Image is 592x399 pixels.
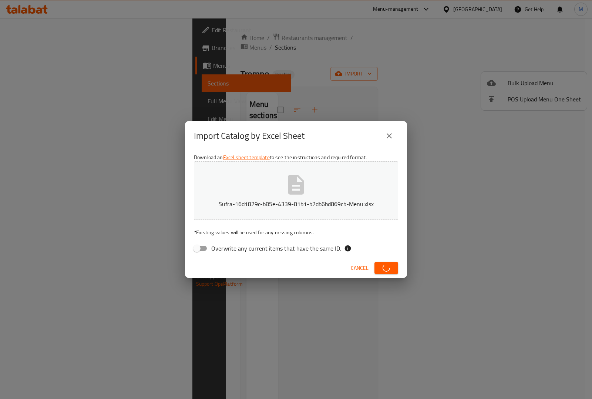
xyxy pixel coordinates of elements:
span: Overwrite any current items that have the same ID. [211,244,341,253]
button: Cancel [348,261,371,275]
button: close [380,127,398,145]
a: Excel sheet template [223,152,270,162]
button: Sufra-16d1829c-b85e-4339-81b1-b2db6bd869cb-Menu.xlsx [194,161,398,220]
svg: If the overwrite option isn't selected, then the items that match an existing ID will be ignored ... [344,245,351,252]
h2: Import Catalog by Excel Sheet [194,130,305,142]
p: Sufra-16d1829c-b85e-4339-81b1-b2db6bd869cb-Menu.xlsx [205,199,387,208]
div: Download an to see the instructions and required format. [185,151,407,258]
span: Cancel [351,264,369,273]
p: Existing values will be used for any missing columns. [194,229,398,236]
